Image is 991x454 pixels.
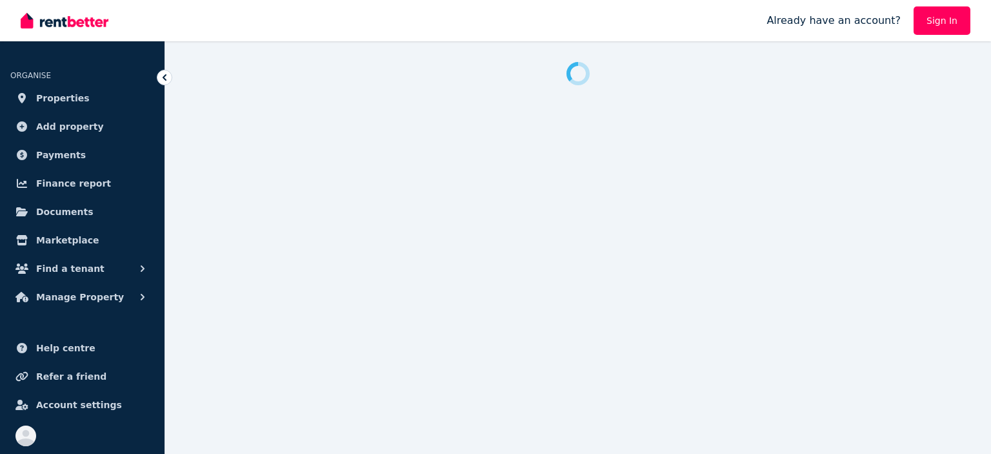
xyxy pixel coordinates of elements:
span: Find a tenant [36,261,105,276]
span: Properties [36,90,90,106]
span: Finance report [36,176,111,191]
span: Marketplace [36,232,99,248]
span: Add property [36,119,104,134]
span: Refer a friend [36,369,106,384]
span: Manage Property [36,289,124,305]
button: Manage Property [10,284,154,310]
span: Payments [36,147,86,163]
a: Properties [10,85,154,111]
a: Add property [10,114,154,139]
a: Finance report [10,170,154,196]
a: Marketplace [10,227,154,253]
span: Account settings [36,397,122,413]
img: RentBetter [21,11,108,30]
a: Refer a friend [10,364,154,389]
span: ORGANISE [10,71,51,80]
a: Account settings [10,392,154,418]
span: Documents [36,204,94,220]
a: Documents [10,199,154,225]
span: Already have an account? [766,13,901,28]
a: Help centre [10,335,154,361]
a: Payments [10,142,154,168]
a: Sign In [914,6,970,35]
span: Help centre [36,340,95,356]
button: Find a tenant [10,256,154,282]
